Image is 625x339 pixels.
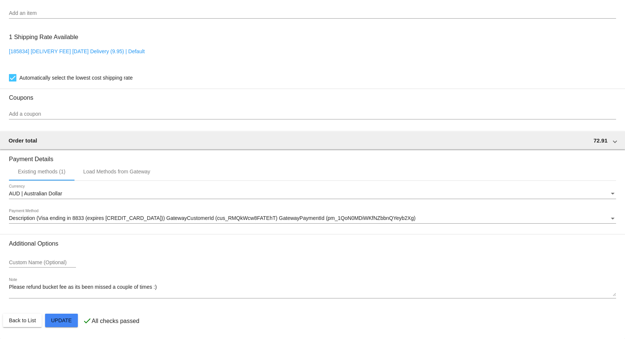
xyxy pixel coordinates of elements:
button: Update [45,314,78,327]
h3: Payment Details [9,150,616,163]
input: Add a coupon [9,111,616,117]
span: Update [51,317,72,323]
span: 72.91 [593,137,607,144]
span: Description (Visa ending in 8833 (expires [CREDIT_CARD_DATA])) GatewayCustomerId (cus_RMQkWcw8FAT... [9,215,416,221]
div: Existing methods (1) [18,169,66,175]
mat-icon: check [83,316,92,325]
a: [185834] [DELIVERY FEE] [DATE] Delivery (9.95) | Default [9,48,145,54]
p: All checks passed [92,318,139,324]
span: Automatically select the lowest cost shipping rate [19,73,133,82]
h3: 1 Shipping Rate Available [9,29,78,45]
h3: Additional Options [9,240,616,247]
span: AUD | Australian Dollar [9,191,62,196]
input: Add an item [9,10,616,16]
h3: Coupons [9,89,616,101]
mat-select: Currency [9,191,616,197]
div: Load Methods from Gateway [83,169,150,175]
span: Back to List [9,317,36,323]
span: Order total [9,137,37,144]
input: Custom Name (Optional) [9,260,76,266]
mat-select: Payment Method [9,215,616,221]
button: Back to List [3,314,42,327]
